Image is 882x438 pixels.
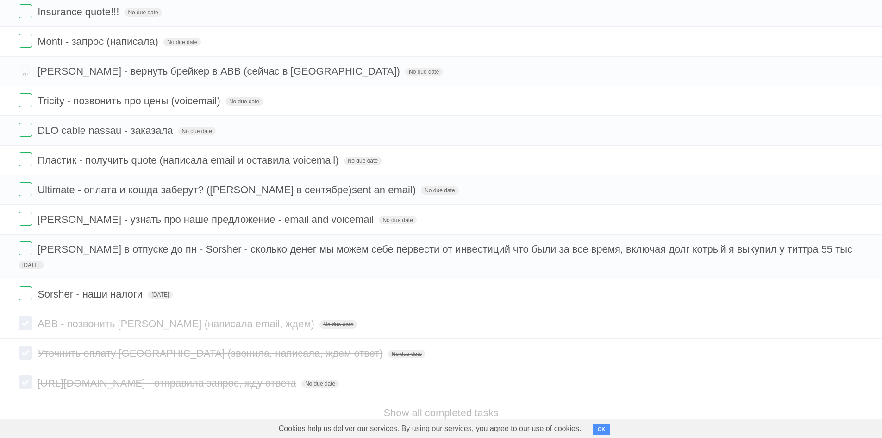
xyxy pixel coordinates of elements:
label: Done [19,152,32,166]
label: Done [19,212,32,226]
span: [PERSON_NAME] в отпуске до пн - Sorsher - сколько денег мы можем себе первести от инвестиций что ... [38,243,855,255]
span: Уточнить оплату [GEOGRAPHIC_DATA] (звонила, написала, ждем ответ) [38,348,385,359]
span: No due date [301,380,339,388]
span: No due date [405,68,443,76]
label: Done [19,182,32,196]
span: Пластик - получить quote (написала email и оставила voicemail) [38,154,341,166]
span: No due date [421,186,458,195]
label: Done [19,286,32,300]
span: Tricity - позвонить про цены (voicemail) [38,95,223,107]
label: Done [19,93,32,107]
span: [DATE] [19,261,44,269]
span: Monti - запрос (написала) [38,36,161,47]
label: Done [19,241,32,255]
span: No due date [388,350,425,358]
label: Done [19,316,32,330]
span: [PERSON_NAME] - вернуть брейкер в ABB (сейчас в [GEOGRAPHIC_DATA]) [38,65,402,77]
span: Insurance quote!!! [38,6,121,18]
label: Done [19,375,32,389]
label: Done [19,34,32,48]
span: Sorsher - наши налоги [38,288,145,300]
span: [URL][DOMAIN_NAME] - отправила запрос, жду ответа [38,377,299,389]
span: No due date [379,216,416,224]
label: Done [19,346,32,360]
span: [DATE] [148,291,173,299]
span: No due date [319,320,357,329]
label: Done [19,123,32,137]
span: No due date [163,38,201,46]
span: No due date [178,127,216,135]
span: [PERSON_NAME] - узнать про наше предложение - email and voicemail [38,214,376,225]
span: Ultimate - оплата и кошда заберут? ([PERSON_NAME] в сентябре)sent an email) [38,184,418,196]
span: Cookies help us deliver our services. By using our services, you agree to our use of cookies. [269,419,591,438]
span: ABB - позвонить [PERSON_NAME] (написала email, ждем) [38,318,317,330]
button: OK [593,424,611,435]
label: Done [19,4,32,18]
span: No due date [344,157,382,165]
span: DLO cable nassau - заказала [38,125,175,136]
span: No due date [124,8,162,17]
a: Show all completed tasks [383,407,498,419]
label: Done [19,63,32,77]
span: No due date [225,97,263,106]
